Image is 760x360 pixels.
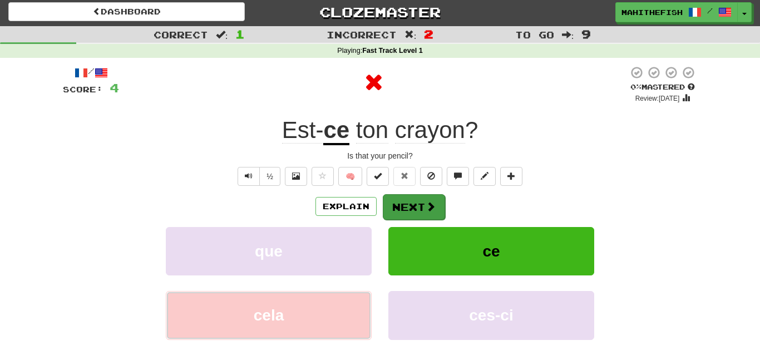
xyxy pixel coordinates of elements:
[285,167,307,186] button: Show image (alt+x)
[395,117,465,144] span: crayon
[707,7,713,14] span: /
[323,117,349,145] u: ce
[282,117,324,144] span: Est-
[8,2,245,21] a: Dashboard
[393,167,416,186] button: Reset to 0% Mastered (alt+r)
[356,117,388,144] span: ton
[621,7,683,17] span: mahithefish
[235,27,245,41] span: 1
[166,227,372,275] button: que
[500,167,522,186] button: Add to collection (alt+a)
[362,47,423,55] strong: Fast Track Level 1
[469,307,513,324] span: ces-ci
[63,66,119,80] div: /
[367,167,389,186] button: Set this sentence to 100% Mastered (alt+m)
[628,82,697,92] div: Mastered
[63,85,103,94] span: Score:
[424,27,433,41] span: 2
[388,291,594,339] button: ces-ci
[447,167,469,186] button: Discuss sentence (alt+u)
[255,243,283,260] span: que
[312,167,334,186] button: Favorite sentence (alt+f)
[635,95,680,102] small: Review: [DATE]
[238,167,260,186] button: Play sentence audio (ctl+space)
[482,243,500,260] span: ce
[473,167,496,186] button: Edit sentence (alt+d)
[154,29,208,40] span: Correct
[420,167,442,186] button: Ignore sentence (alt+i)
[216,30,228,40] span: :
[404,30,417,40] span: :
[515,29,554,40] span: To go
[581,27,591,41] span: 9
[315,197,377,216] button: Explain
[630,82,641,91] span: 0 %
[388,227,594,275] button: ce
[166,291,372,339] button: cela
[615,2,738,22] a: mahithefish /
[327,29,397,40] span: Incorrect
[338,167,362,186] button: 🧠
[63,150,697,161] div: Is that your pencil?
[110,81,119,95] span: 4
[383,194,445,220] button: Next
[254,307,284,324] span: cela
[562,30,574,40] span: :
[235,167,280,186] div: Text-to-speech controls
[259,167,280,186] button: ½
[261,2,498,22] a: Clozemaster
[349,117,478,144] span: ?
